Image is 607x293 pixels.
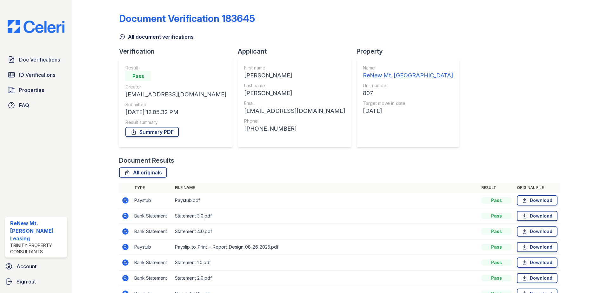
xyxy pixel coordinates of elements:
img: CE_Logo_Blue-a8612792a0a2168367f1c8372b55b34899dd931a85d93a1a3d3e32e68fde9ad4.png [3,20,70,33]
div: First name [244,65,345,71]
div: Pass [481,259,512,266]
span: Sign out [17,278,36,285]
a: Download [517,257,557,268]
div: [EMAIL_ADDRESS][DOMAIN_NAME] [125,90,226,99]
div: Submitted [125,101,226,108]
a: FAQ [5,99,67,112]
td: Bank Statement [132,270,172,286]
div: ReNew Mt. [PERSON_NAME] Leasing [10,219,64,242]
th: Type [132,183,172,193]
div: [DATE] 12:05:32 PM [125,108,226,117]
td: Paystub.pdf [172,193,479,208]
a: Download [517,273,557,283]
td: Payslip_to_Print_-_Report_Design_08_26_2025.pdf [172,239,479,255]
span: Account [17,263,37,270]
a: Account [3,260,70,273]
a: Sign out [3,275,70,288]
td: Paystub [132,193,172,208]
div: Pass [481,213,512,219]
span: FAQ [19,101,29,109]
a: All document verifications [119,33,194,41]
td: Bank Statement [132,255,172,270]
div: Verification [119,47,238,56]
div: Unit number [363,82,453,89]
td: Bank Statement [132,224,172,239]
div: Result summary [125,119,226,126]
div: 807 [363,89,453,98]
div: [DATE] [363,107,453,115]
th: Result [479,183,514,193]
div: ReNew Mt. [GEOGRAPHIC_DATA] [363,71,453,80]
div: Email [244,100,345,107]
td: Statement 2.0.pdf [172,270,479,286]
div: Creator [125,84,226,90]
div: Last name [244,82,345,89]
a: ID Verifications [5,68,67,81]
div: Pass [481,228,512,235]
div: Result [125,65,226,71]
td: Statement 3.0.pdf [172,208,479,224]
a: Doc Verifications [5,53,67,66]
a: Download [517,211,557,221]
div: Pass [481,244,512,250]
div: [PERSON_NAME] [244,89,345,98]
a: Properties [5,84,67,96]
span: Doc Verifications [19,56,60,63]
th: Original file [514,183,560,193]
td: Statement 4.0.pdf [172,224,479,239]
div: Document Results [119,156,174,165]
div: Property [357,47,464,56]
a: Summary PDF [125,127,179,137]
span: Properties [19,86,44,94]
td: Bank Statement [132,208,172,224]
div: [PHONE_NUMBER] [244,124,345,133]
div: Phone [244,118,345,124]
span: ID Verifications [19,71,55,79]
div: Pass [125,71,151,81]
a: All originals [119,167,167,178]
th: File name [172,183,479,193]
div: Name [363,65,453,71]
div: Pass [481,275,512,281]
div: [PERSON_NAME] [244,71,345,80]
div: Applicant [238,47,357,56]
a: Download [517,242,557,252]
div: Pass [481,197,512,204]
a: Download [517,195,557,205]
td: Statement 1.0.pdf [172,255,479,270]
a: Download [517,226,557,237]
div: Document Verification 183645 [119,13,255,24]
div: Trinity Property Consultants [10,242,64,255]
td: Paystub [132,239,172,255]
div: [EMAIL_ADDRESS][DOMAIN_NAME] [244,107,345,115]
div: Target move in date [363,100,453,107]
a: Name ReNew Mt. [GEOGRAPHIC_DATA] [363,65,453,80]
